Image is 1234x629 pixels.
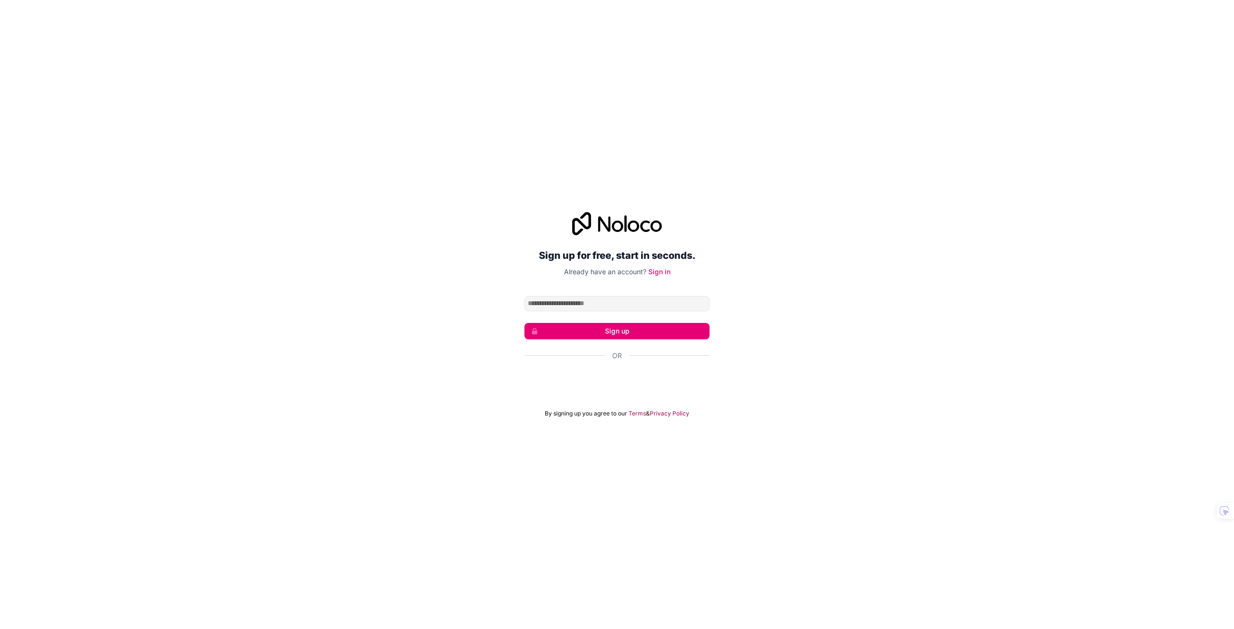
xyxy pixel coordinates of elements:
[545,410,627,417] span: By signing up you agree to our
[524,247,710,264] h2: Sign up for free, start in seconds.
[524,296,710,311] input: Email address
[629,410,646,417] a: Terms
[648,268,671,276] a: Sign in
[524,323,710,339] button: Sign up
[650,410,689,417] a: Privacy Policy
[564,268,646,276] span: Already have an account?
[646,410,650,417] span: &
[612,351,622,361] span: Or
